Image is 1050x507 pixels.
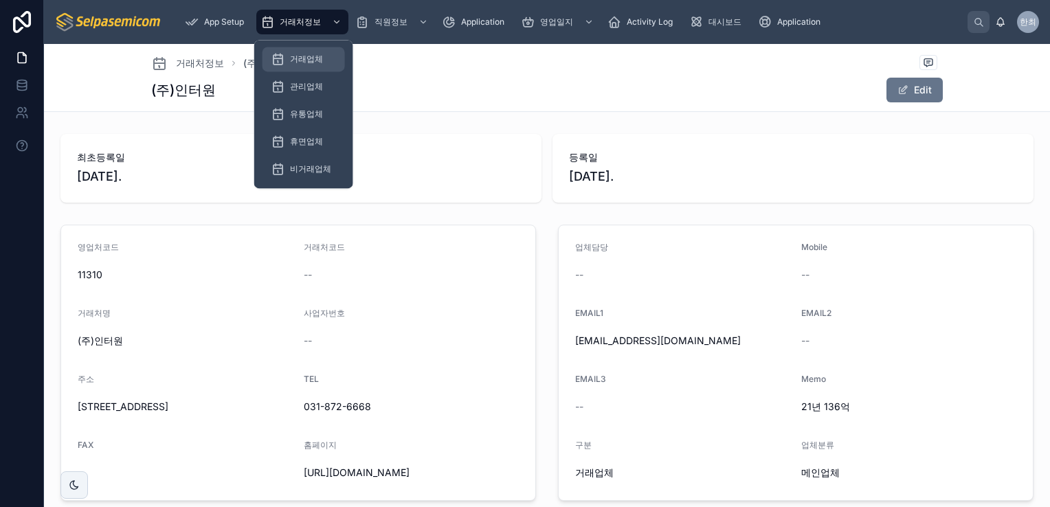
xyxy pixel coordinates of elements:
a: Application [438,10,514,34]
span: 유통업체 [290,109,323,120]
span: (주)인터원 [78,334,293,348]
span: 거래처코드 [304,242,345,252]
span: 구분 [575,440,592,450]
span: 거래업체 [575,466,614,480]
span: 메인업체 [801,466,840,480]
span: TEL [304,374,319,384]
a: 대시보드 [685,10,751,34]
span: Application [461,16,504,27]
span: 홈페이지 [304,440,337,450]
a: 관리업체 [262,74,345,99]
span: 사업자번호 [304,308,345,318]
span: 거래처명 [78,308,111,318]
a: 거래처정보 [151,55,224,71]
span: EMAIL3 [575,374,606,384]
span: 031-872-6668 [304,400,519,414]
span: Application [777,16,820,27]
a: App Setup [181,10,254,34]
span: -- [304,334,312,348]
span: App Setup [204,16,244,27]
span: [URL][DOMAIN_NAME] [304,466,519,480]
span: [EMAIL_ADDRESS][DOMAIN_NAME] [575,334,790,348]
span: 직원정보 [375,16,407,27]
a: 거래업체 [262,47,345,71]
span: 주소 [78,374,94,384]
span: 거래업체 [290,54,323,65]
span: 비거래업체 [290,164,331,174]
span: 거래처정보 [280,16,321,27]
span: EMAIL2 [801,308,831,318]
span: Mobile [801,242,827,252]
img: App logo [55,11,163,33]
span: -- [575,400,583,414]
a: 직원정보 [351,10,435,34]
h1: (주)인터원 [151,80,216,100]
a: Activity Log [603,10,682,34]
span: 관리업체 [290,81,323,92]
span: 영업처코드 [78,242,119,252]
a: 유통업체 [262,102,345,126]
span: 등록일 [569,150,1017,164]
span: FAX [78,440,93,450]
a: 휴면업체 [262,129,345,154]
span: -- [801,334,809,348]
span: 한최 [1020,16,1036,27]
span: [DATE]. [569,167,1017,186]
a: 비거래업체 [262,157,345,181]
button: Edit [886,78,943,102]
span: 거래처정보 [176,56,224,70]
a: 거래처정보 [256,10,348,34]
span: Memo [801,374,826,384]
span: [STREET_ADDRESS] [78,400,293,414]
span: 11310 [78,268,293,282]
span: [DATE]. [77,167,525,186]
a: Application [754,10,830,34]
span: 휴면업체 [290,136,323,147]
span: EMAIL1 [575,308,603,318]
a: (주)인터원 [243,56,289,70]
span: -- [575,268,583,282]
span: 업체담당 [575,242,608,252]
span: -- [78,466,86,480]
span: 대시보드 [708,16,741,27]
span: Activity Log [627,16,673,27]
span: -- [304,268,312,282]
span: 최초등록일 [77,150,525,164]
div: scrollable content [174,7,968,37]
span: 영업일지 [540,16,573,27]
span: 업체분류 [801,440,834,450]
span: -- [801,268,809,282]
a: 영업일지 [517,10,601,34]
span: 21년 136억 [801,400,1016,414]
